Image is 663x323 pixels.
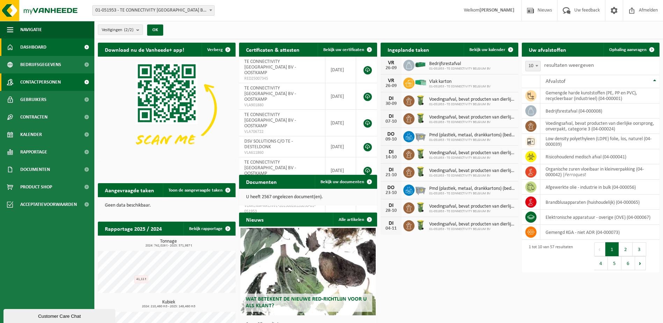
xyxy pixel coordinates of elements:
[20,143,47,161] span: Rapportage
[318,43,376,57] a: Bekijk uw certificaten
[429,115,515,120] span: Voedingsafval, bevat producten van dierlijke oorsprong, onverpakt, categorie 3
[480,8,514,13] strong: [PERSON_NAME]
[429,67,491,71] span: 01-051953 - TE CONNECTIVITY BELGIUM BV
[20,161,50,178] span: Documenten
[381,43,436,56] h2: Ingeplande taken
[20,178,52,196] span: Product Shop
[594,242,605,256] button: Previous
[429,120,515,124] span: 01-051953 - TE CONNECTIVITY BELGIUM BV
[98,183,161,197] h2: Aangevraagde taken
[429,85,491,89] span: 01-051953 - TE CONNECTIVITY BELGIUM BV
[320,180,364,184] span: Bekijk uw documenten
[594,256,608,270] button: 4
[102,25,134,35] span: Vestigingen
[415,148,426,160] img: WB-0140-HPE-GN-50
[101,239,236,247] h3: Tonnage
[526,61,540,71] span: 10
[384,203,398,208] div: DI
[325,57,356,83] td: [DATE]
[384,149,398,155] div: DI
[384,221,398,226] div: DI
[244,160,296,176] span: TE CONNECTIVITY [GEOGRAPHIC_DATA] BV - OOSTKAMP
[540,103,660,119] td: bedrijfsrestafval (04-000008)
[98,24,143,35] button: Vestigingen(2/2)
[168,188,223,193] span: Toon de aangevraagde taken
[415,79,426,86] img: HK-XP-30-GN-00
[93,6,214,15] span: 01-051953 - TE CONNECTIVITY BELGIUM BV - OOSTKAMP
[384,101,398,106] div: 30-09
[20,196,77,213] span: Acceptatievoorwaarden
[98,57,236,160] img: Download de VHEPlus App
[101,300,236,308] h3: Kubiek
[20,108,48,126] span: Contracten
[202,43,235,57] button: Verberg
[540,180,660,195] td: afgewerkte olie - industrie in bulk (04-000056)
[98,43,191,56] h2: Download nu de Vanheede+ app!
[244,129,319,135] span: VLA706722
[540,210,660,225] td: elektronische apparatuur - overige (OVE) (04-000067)
[239,213,271,226] h2: Nieuws
[540,88,660,103] td: gemengde harde kunststoffen (PE, PP en PVC), recycleerbaar (industrieel) (04-000001)
[325,136,356,157] td: [DATE]
[604,43,659,57] a: Ophaling aanvragen
[429,61,491,67] span: Bedrijfsrestafval
[3,308,117,323] iframe: chat widget
[605,242,619,256] button: 1
[384,131,398,137] div: DO
[244,112,296,129] span: TE CONNECTIVITY [GEOGRAPHIC_DATA] BV - OOSTKAMP
[20,126,42,143] span: Kalender
[244,59,296,76] span: TE CONNECTIVITY [GEOGRAPHIC_DATA] BV - OOSTKAMP
[384,114,398,119] div: DI
[415,201,426,213] img: WB-0140-HPE-GN-50
[101,244,236,247] span: 2024: 742,026 t - 2025: 571,987 t
[415,130,426,142] img: WB-2500-GAL-GY-01
[124,28,134,32] count: (2/2)
[163,183,235,197] a: Toon de aangevraagde taken
[429,102,515,107] span: 01-051953 - TE CONNECTIVITY BELGIUM BV
[325,110,356,136] td: [DATE]
[20,56,61,73] span: Bedrijfsgegevens
[540,149,660,164] td: risicohoudend medisch afval (04-000041)
[429,209,515,214] span: 01-051953 - TE CONNECTIVITY BELGIUM BV
[134,275,148,283] div: 41,11 t
[429,192,515,196] span: 01-051953 - TE CONNECTIVITY BELGIUM BV
[540,195,660,210] td: brandblusapparaten (huishoudelijk) (04-000065)
[244,76,319,81] span: RED25007345
[429,79,491,85] span: Vlak karton
[635,256,646,270] button: Next
[429,227,515,231] span: 01-051953 - TE CONNECTIVITY BELGIUM BV
[244,150,319,156] span: VLA611860
[384,137,398,142] div: 09-10
[429,204,515,209] span: Voedingsafval, bevat producten van dierlijke oorsprong, onverpakt, categorie 3
[429,138,515,142] span: 01-051953 - TE CONNECTIVITY BELGIUM BV
[609,48,647,52] span: Ophaling aanvragen
[429,132,515,138] span: Pmd (plastiek, metaal, drankkartons) (bedrijven)
[384,78,398,84] div: VR
[246,296,367,309] span: Wat betekent de nieuwe RED-richtlijn voor u als klant?
[325,83,356,110] td: [DATE]
[147,24,163,36] button: OK
[540,225,660,240] td: gemengd KGA - niet ADR (04-000073)
[608,256,621,270] button: 5
[565,172,586,178] i: Ferroquest
[384,208,398,213] div: 28-10
[415,219,426,231] img: WB-0140-HPE-GN-50
[429,174,515,178] span: 01-051953 - TE CONNECTIVITY BELGIUM BV
[384,226,398,231] div: 04-11
[464,43,518,57] a: Bekijk uw kalender
[384,185,398,191] div: DO
[244,102,319,108] span: VLA901880
[20,73,61,91] span: Contactpersonen
[633,242,646,256] button: 3
[415,166,426,178] img: WB-0140-HPE-GN-50
[415,112,426,124] img: WB-0140-HPE-GN-50
[101,305,236,308] span: 2024: 210,460 m3 - 2025: 149,460 m3
[546,79,565,84] span: Afvalstof
[384,155,398,160] div: 14-10
[384,173,398,178] div: 21-10
[239,175,284,188] h2: Documenten
[429,186,515,192] span: Pmd (plastiek, metaal, drankkartons) (bedrijven)
[325,157,356,184] td: [DATE]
